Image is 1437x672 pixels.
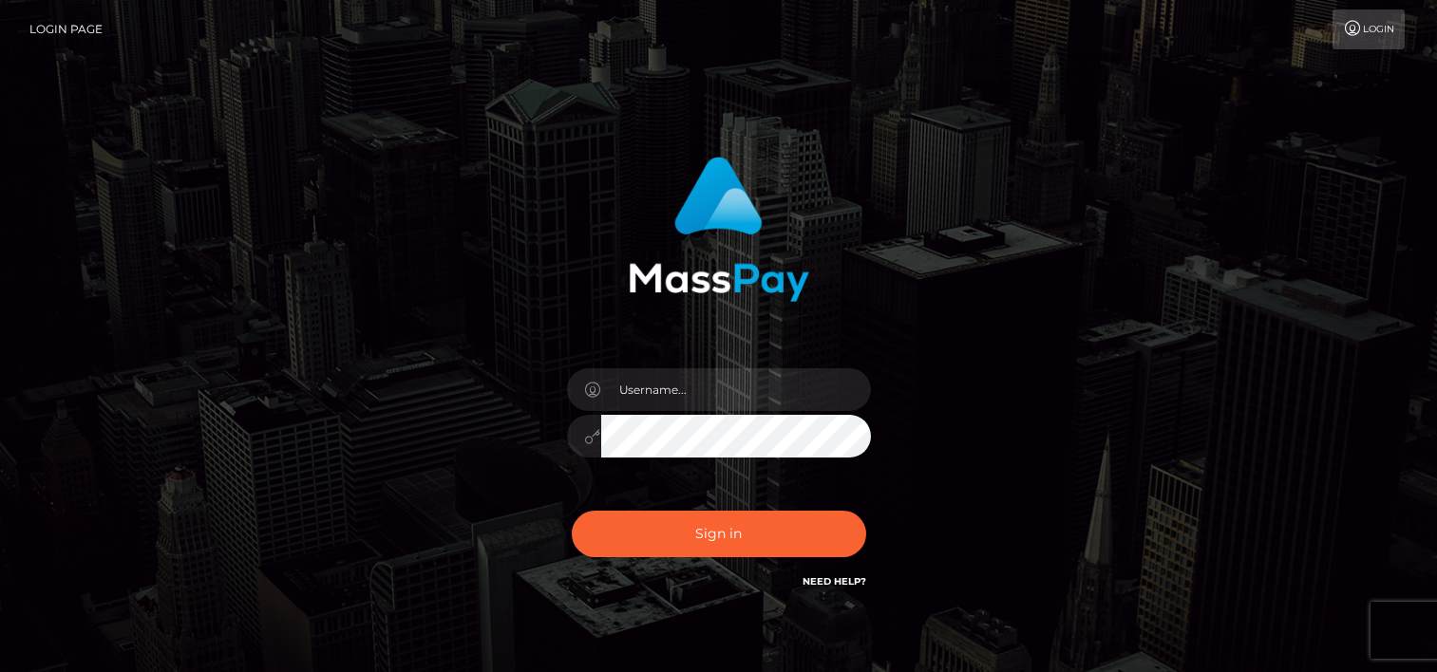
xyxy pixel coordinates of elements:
[29,9,103,49] a: Login Page
[601,368,871,411] input: Username...
[1333,9,1405,49] a: Login
[629,157,809,302] img: MassPay Login
[803,575,866,588] a: Need Help?
[572,511,866,557] button: Sign in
